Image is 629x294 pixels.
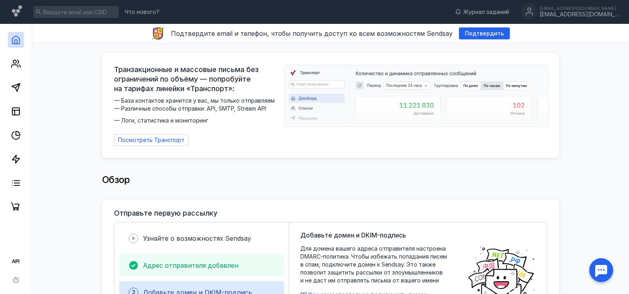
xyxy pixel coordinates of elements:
[459,27,510,39] button: Подтвердить
[125,9,159,15] span: Что нового?
[540,11,619,18] div: [EMAIL_ADDRESS][DOMAIN_NAME]
[465,30,504,37] span: Подтвердить
[285,65,548,127] img: dashboard-transport-banner
[143,234,251,242] span: Узнайте о возможностях Sendsay
[114,134,188,146] a: Посмотреть Транспорт
[114,209,217,217] h3: Отправьте первую рассылку
[300,230,406,240] span: Добавьте домен и DKIM-подпись
[171,29,453,37] span: Подтвердите email и телефон, чтобы получить доступ ко всем возможностям Sendsay
[102,174,130,185] span: Обзор
[540,6,619,11] div: [EMAIL_ADDRESS][DOMAIN_NAME]
[463,8,509,16] span: Журнал заданий
[33,6,119,18] input: Введите email или CSID
[300,245,459,284] span: Для домена вашего адреса отправителя настроена DMARC-политика. Чтобы избежать попадания писем в с...
[114,65,279,93] span: Транзакционные и массовые письма без ограничений по объёму — попробуйте на тарифах линейки «Транс...
[451,8,513,16] a: Журнал заданий
[118,137,184,144] span: Посмотреть Транспорт
[114,97,279,125] span: — База контактов хранится у вас, мы только отправляем — Различные способы отправки: API, SMTP, St...
[143,261,238,269] span: Адрес отправителя добавлен
[121,9,163,15] a: Что нового?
